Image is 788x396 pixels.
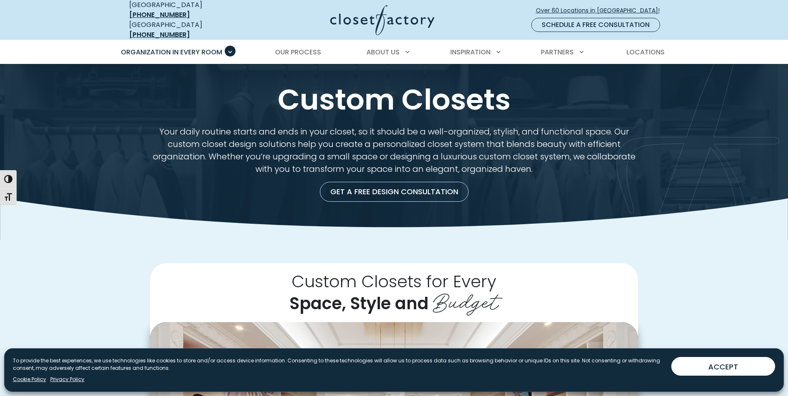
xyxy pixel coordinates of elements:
[292,270,496,293] span: Custom Closets for Every
[290,292,429,315] span: Space, Style and
[129,10,190,20] a: [PHONE_NUMBER]
[671,357,775,376] button: ACCEPT
[450,47,491,57] span: Inspiration
[536,6,666,15] span: Over 60 Locations in [GEOGRAPHIC_DATA]!
[433,283,498,316] span: Budget
[541,47,574,57] span: Partners
[535,3,667,18] a: Over 60 Locations in [GEOGRAPHIC_DATA]!
[275,47,321,57] span: Our Process
[50,376,84,383] a: Privacy Policy
[366,47,400,57] span: About Us
[129,30,190,39] a: [PHONE_NUMBER]
[13,376,46,383] a: Cookie Policy
[129,20,250,40] div: [GEOGRAPHIC_DATA]
[531,18,660,32] a: Schedule a Free Consultation
[115,41,673,64] nav: Primary Menu
[121,47,222,57] span: Organization in Every Room
[626,47,665,57] span: Locations
[330,5,435,35] img: Closet Factory Logo
[128,84,661,115] h1: Custom Closets
[150,125,638,175] p: Your daily routine starts and ends in your closet, so it should be a well-organized, stylish, and...
[13,357,665,372] p: To provide the best experiences, we use technologies like cookies to store and/or access device i...
[320,182,469,202] a: Get a Free Design Consultation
